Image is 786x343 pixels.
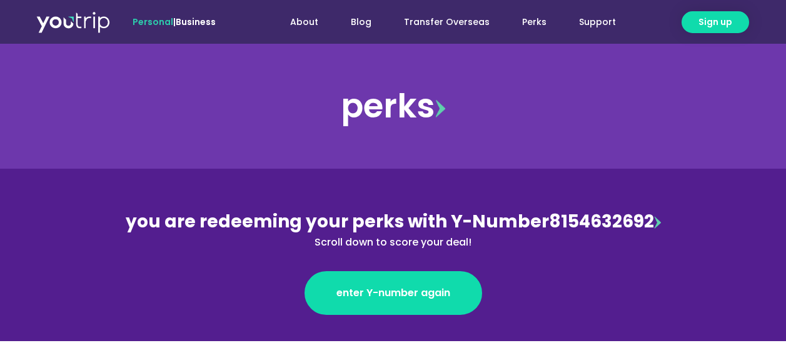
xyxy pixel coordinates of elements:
span: you are redeeming your perks with Y-Number [126,209,549,234]
a: enter Y-number again [305,271,482,315]
a: Transfer Overseas [388,11,506,34]
a: Business [176,16,216,28]
a: Perks [506,11,563,34]
a: Sign up [682,11,749,33]
span: enter Y-number again [336,286,450,301]
nav: Menu [249,11,632,34]
div: Scroll down to score your deal! [122,235,665,250]
a: Support [563,11,632,34]
span: | [133,16,216,28]
span: Sign up [698,16,732,29]
a: Blog [335,11,388,34]
div: 8154632692 [122,209,665,250]
a: About [274,11,335,34]
span: Personal [133,16,173,28]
